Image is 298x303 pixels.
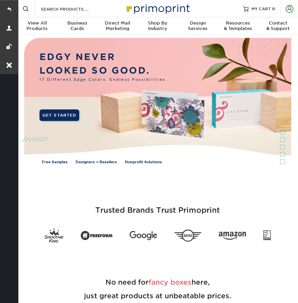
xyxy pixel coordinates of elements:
[272,6,275,11] span: 0
[258,20,298,26] span: Contact
[137,20,178,26] span: Shop By
[178,17,218,35] a: DesignServices
[258,20,298,31] div: & Support
[39,64,167,77] p: LOOKED SO GOOD.
[57,20,97,31] div: Cards
[17,17,57,35] a: View AllProducts
[22,190,293,223] h3: Trusted Brands Trust Primoprint
[97,20,137,26] span: Direct Mail
[57,20,97,26] span: Business
[174,229,201,242] img: Mini
[39,109,79,121] a: GET STARTED
[44,228,63,243] img: Smoothie King
[39,77,167,82] span: 17 Different Edge Colors. Endless Possibilities.
[97,17,137,35] a: Direct MailMarketing
[178,20,218,26] span: Design
[130,231,157,240] img: Google
[178,20,218,31] div: Services
[17,20,57,26] span: View All
[17,20,57,31] div: Products
[125,160,162,165] a: Nonprofit Solutions
[263,230,271,241] img: Goodwill
[76,160,117,165] a: Designers + Resellers
[40,5,106,13] input: SEARCH PRODUCTS.....
[81,228,113,243] img: Freeform
[218,17,258,35] a: Resources& Templates
[57,17,97,35] a: BusinessCards
[219,231,246,240] img: Amazon
[251,6,271,12] span: MY CART
[149,278,192,286] span: fancy boxes
[39,50,167,63] p: EDGY NEVER
[97,20,137,31] div: Marketing
[42,160,68,165] a: Free Samples
[123,1,192,16] img: Primoprint
[218,20,258,31] div: & Templates
[137,17,178,35] a: Shop ByIndustry
[137,20,178,31] div: Industry
[258,17,298,35] a: Contact& Support
[218,20,258,26] span: Resources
